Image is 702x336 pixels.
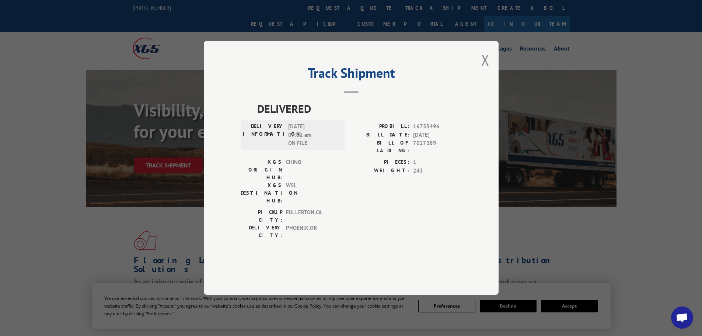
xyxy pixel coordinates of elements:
[241,224,282,240] label: DELIVERY CITY:
[243,123,284,148] label: DELIVERY INFORMATION:
[286,182,336,205] span: WSL
[351,139,409,155] label: BILL OF LADING:
[413,167,462,175] span: 243
[351,167,409,175] label: WEIGHT:
[413,159,462,167] span: 1
[286,159,336,182] span: CHINO
[671,306,693,329] div: Open chat
[257,101,462,117] span: DELIVERED
[286,209,336,224] span: FULLERTON , CA
[241,68,462,82] h2: Track Shipment
[351,159,409,167] label: PIECES:
[481,50,489,70] button: Close modal
[351,131,409,139] label: BILL DATE:
[241,182,282,205] label: XGS DESTINATION HUB:
[413,123,462,131] span: 16755496
[413,139,462,155] span: 7027289
[241,159,282,182] label: XGS ORIGIN HUB:
[413,131,462,139] span: [DATE]
[351,123,409,131] label: PROBILL:
[286,224,336,240] span: PHOENIX , OR
[288,123,338,148] span: [DATE] 07:31 am ON FILE
[241,209,282,224] label: PICKUP CITY:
